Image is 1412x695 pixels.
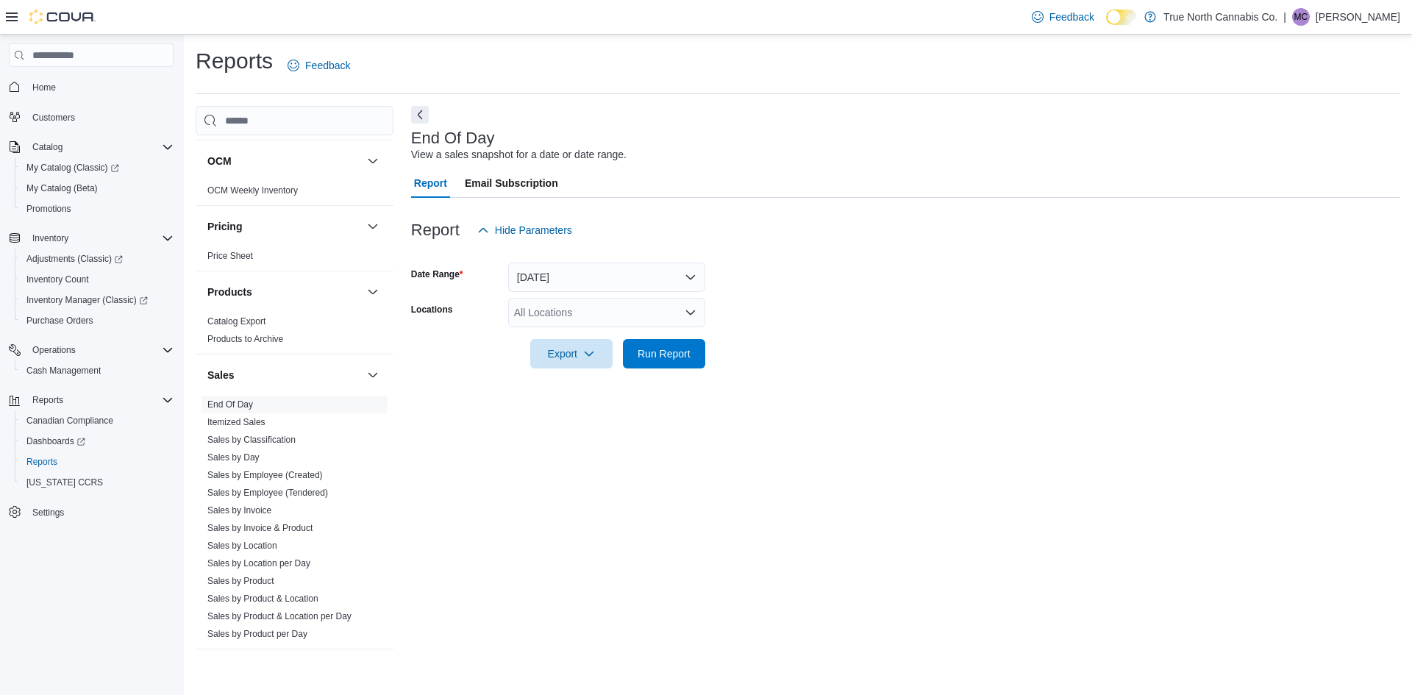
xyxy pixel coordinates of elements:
a: Dashboards [15,431,179,452]
span: Reports [26,456,57,468]
p: [PERSON_NAME] [1316,8,1400,26]
span: Inventory Count [26,274,89,285]
button: Export [530,339,613,368]
h1: Reports [196,46,273,76]
span: Sales by Location per Day [207,557,310,569]
button: Catalog [3,137,179,157]
button: Inventory [3,228,179,249]
span: Feedback [305,58,350,73]
span: Cash Management [26,365,101,377]
span: My Catalog (Classic) [26,162,119,174]
p: True North Cannabis Co. [1163,8,1277,26]
span: Purchase Orders [26,315,93,327]
input: Dark Mode [1106,10,1137,25]
span: Promotions [21,200,174,218]
a: My Catalog (Classic) [15,157,179,178]
span: Feedback [1049,10,1094,24]
button: OCM [207,154,361,168]
a: My Catalog (Classic) [21,159,125,177]
a: Home [26,79,62,96]
a: Sales by Day [207,452,260,463]
h3: Products [207,285,252,299]
span: Canadian Compliance [21,412,174,430]
span: MC [1294,8,1308,26]
button: Canadian Compliance [15,410,179,431]
span: Customers [26,108,174,126]
button: Products [207,285,361,299]
span: Sales by Employee (Created) [207,469,323,481]
button: Products [364,283,382,301]
span: Dashboards [21,432,174,450]
a: Catalog Export [207,316,265,327]
span: Sales by Day [207,452,260,463]
span: Run Report [638,346,691,361]
button: Hide Parameters [471,215,578,245]
div: Pricing [196,247,393,271]
a: [US_STATE] CCRS [21,474,109,491]
span: Itemized Sales [207,416,265,428]
span: Customers [32,112,75,124]
button: My Catalog (Beta) [15,178,179,199]
a: OCM Weekly Inventory [207,185,298,196]
a: Sales by Employee (Created) [207,470,323,480]
span: Operations [32,344,76,356]
a: Canadian Compliance [21,412,119,430]
span: Dashboards [26,435,85,447]
span: Sales by Classification [207,434,296,446]
a: Sales by Employee (Tendered) [207,488,328,498]
button: Open list of options [685,307,696,318]
span: Settings [26,503,174,521]
h3: Report [411,221,460,239]
button: Reports [26,391,69,409]
span: [US_STATE] CCRS [26,477,103,488]
a: My Catalog (Beta) [21,179,104,197]
a: Reports [21,453,63,471]
span: Operations [26,341,174,359]
button: Reports [15,452,179,472]
a: Cash Management [21,362,107,379]
span: Inventory Count [21,271,174,288]
span: Inventory [32,232,68,244]
span: Sales by Invoice [207,505,271,516]
span: Cash Management [21,362,174,379]
button: Next [411,106,429,124]
span: Reports [21,453,174,471]
span: Reports [32,394,63,406]
button: Sales [364,366,382,384]
span: Catalog [32,141,63,153]
span: Hide Parameters [495,223,572,238]
a: Feedback [1026,2,1100,32]
div: Sales [196,396,393,649]
span: Washington CCRS [21,474,174,491]
span: Sales by Product & Location [207,593,318,605]
a: Inventory Manager (Classic) [15,290,179,310]
span: Sales by Product [207,575,274,587]
span: Products to Archive [207,333,283,345]
p: | [1283,8,1286,26]
a: Sales by Product & Location per Day [207,611,352,621]
span: Settings [32,507,64,518]
button: Catalog [26,138,68,156]
button: Reports [3,390,179,410]
button: Customers [3,107,179,128]
button: Purchase Orders [15,310,179,331]
button: Cash Management [15,360,179,381]
button: Promotions [15,199,179,219]
span: End Of Day [207,399,253,410]
span: Inventory Manager (Classic) [21,291,174,309]
span: My Catalog (Classic) [21,159,174,177]
a: Sales by Invoice [207,505,271,516]
span: Reports [26,391,174,409]
button: Settings [3,502,179,523]
div: OCM [196,182,393,205]
button: Run Report [623,339,705,368]
span: Inventory [26,229,174,247]
button: Sales [207,368,361,382]
a: Sales by Invoice & Product [207,523,313,533]
span: Sales by Invoice & Product [207,522,313,534]
img: Cova [29,10,96,24]
button: Inventory [26,229,74,247]
span: Report [414,168,447,198]
span: Sales by Product per Day [207,628,307,640]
